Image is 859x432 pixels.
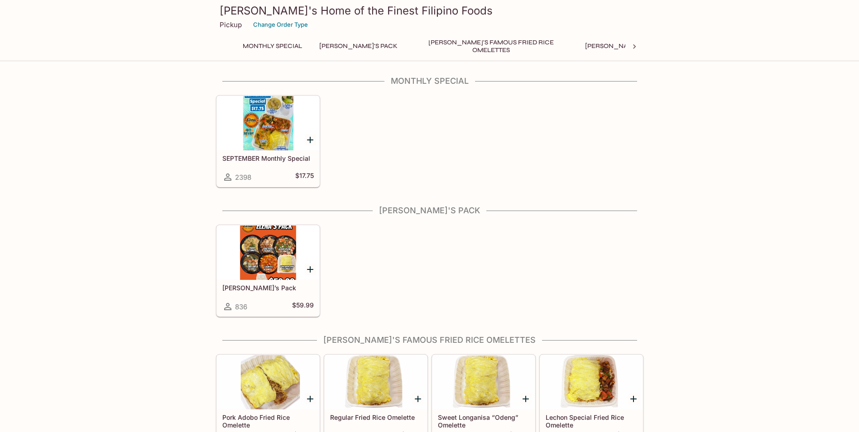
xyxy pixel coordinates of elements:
[222,154,314,162] h5: SEPTEMBER Monthly Special
[540,355,643,409] div: Lechon Special Fried Rice Omelette
[410,40,573,53] button: [PERSON_NAME]'s Famous Fried Rice Omelettes
[216,76,643,86] h4: Monthly Special
[580,40,696,53] button: [PERSON_NAME]'s Mixed Plates
[216,206,643,216] h4: [PERSON_NAME]'s Pack
[217,96,319,150] div: SEPTEMBER Monthly Special
[325,355,427,409] div: Regular Fried Rice Omelette
[295,172,314,182] h5: $17.75
[413,393,424,404] button: Add Regular Fried Rice Omelette
[216,96,320,187] a: SEPTEMBER Monthly Special2398$17.75
[314,40,403,53] button: [PERSON_NAME]'s Pack
[438,413,529,428] h5: Sweet Longanisa “Odeng” Omelette
[220,20,242,29] p: Pickup
[628,393,639,404] button: Add Lechon Special Fried Rice Omelette
[217,226,319,280] div: Elena’s Pack
[520,393,532,404] button: Add Sweet Longanisa “Odeng” Omelette
[222,284,314,292] h5: [PERSON_NAME]’s Pack
[546,413,637,428] h5: Lechon Special Fried Rice Omelette
[235,173,251,182] span: 2398
[330,413,422,421] h5: Regular Fried Rice Omelette
[305,134,316,145] button: Add SEPTEMBER Monthly Special
[432,355,535,409] div: Sweet Longanisa “Odeng” Omelette
[249,18,312,32] button: Change Order Type
[305,393,316,404] button: Add Pork Adobo Fried Rice Omelette
[292,301,314,312] h5: $59.99
[216,225,320,317] a: [PERSON_NAME]’s Pack836$59.99
[235,302,247,311] span: 836
[216,335,643,345] h4: [PERSON_NAME]'s Famous Fried Rice Omelettes
[238,40,307,53] button: Monthly Special
[217,355,319,409] div: Pork Adobo Fried Rice Omelette
[220,4,640,18] h3: [PERSON_NAME]'s Home of the Finest Filipino Foods
[222,413,314,428] h5: Pork Adobo Fried Rice Omelette
[305,264,316,275] button: Add Elena’s Pack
